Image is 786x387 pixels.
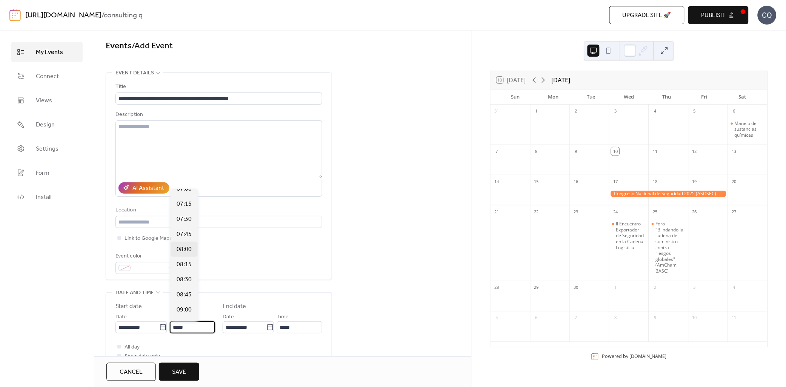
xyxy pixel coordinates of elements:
[651,177,659,186] div: 18
[611,147,620,156] div: 10
[11,66,83,86] a: Connect
[610,89,648,105] div: Wed
[648,89,686,105] div: Thu
[177,275,192,284] span: 08:30
[115,252,176,261] div: Event color
[572,314,580,322] div: 7
[611,177,620,186] div: 17
[688,6,749,24] button: Publish
[730,147,738,156] div: 13
[159,363,199,381] button: Save
[36,120,55,130] span: Design
[534,89,572,105] div: Mon
[611,314,620,322] div: 8
[132,38,173,54] span: / Add Event
[172,368,186,377] span: Save
[115,313,127,322] span: Date
[493,177,501,186] div: 14
[609,191,728,197] div: Congreso Nacional de Seguridad 2025 (ASOSEC)
[611,284,620,292] div: 1
[758,6,777,25] div: CQ
[493,314,501,322] div: 5
[11,90,83,111] a: Views
[651,284,659,292] div: 2
[115,110,321,119] div: Description
[532,107,541,116] div: 1
[651,314,659,322] div: 9
[691,147,699,156] div: 12
[609,221,649,250] div: II Encuentro Exportador de Seguridad en la Cadena Logística
[125,352,160,361] span: Show date only
[701,11,725,20] span: Publish
[552,76,571,85] div: [DATE]
[735,120,764,138] div: Manejo de sustancias químicas
[11,139,83,159] a: Settings
[36,145,58,154] span: Settings
[493,147,501,156] div: 7
[572,147,580,156] div: 9
[223,302,246,311] div: End date
[609,6,684,24] button: Upgrade site 🚀
[36,48,63,57] span: My Events
[36,96,52,105] span: Views
[177,245,192,254] span: 08:00
[497,89,534,105] div: Sun
[532,147,541,156] div: 8
[572,89,610,105] div: Tue
[611,107,620,116] div: 3
[629,353,666,360] a: [DOMAIN_NAME]
[177,185,192,194] span: 07:00
[115,302,142,311] div: Start date
[125,343,140,352] span: All day
[730,107,738,116] div: 6
[36,193,51,202] span: Install
[115,82,321,91] div: Title
[602,353,666,360] div: Powered by
[102,8,104,23] b: /
[730,177,738,186] div: 20
[730,208,738,216] div: 27
[532,284,541,292] div: 29
[532,208,541,216] div: 22
[115,206,321,215] div: Location
[177,321,192,330] span: 09:15
[115,69,154,78] span: Event details
[11,42,83,62] a: My Events
[730,284,738,292] div: 4
[177,215,192,224] span: 07:30
[572,177,580,186] div: 16
[691,208,699,216] div: 26
[106,38,132,54] a: Events
[655,221,685,274] div: Foro "Blindando la cadena de suministro contra riesgos globales" (AmCham + BASC)
[106,363,156,381] button: Cancel
[120,368,143,377] span: Cancel
[11,163,83,183] a: Form
[724,89,761,105] div: Sat
[493,284,501,292] div: 28
[572,284,580,292] div: 30
[115,288,154,298] span: Date and time
[277,313,289,322] span: Time
[532,314,541,322] div: 6
[177,290,192,299] span: 08:45
[125,234,172,243] span: Link to Google Maps
[177,230,192,239] span: 07:45
[730,314,738,322] div: 11
[691,284,699,292] div: 3
[728,120,768,138] div: Manejo de sustancias químicas
[11,187,83,207] a: Install
[691,314,699,322] div: 10
[651,147,659,156] div: 11
[177,200,192,209] span: 07:15
[118,182,169,194] button: AI Assistant
[651,107,659,116] div: 4
[170,313,182,322] span: Time
[691,177,699,186] div: 19
[36,169,49,178] span: Form
[177,305,192,315] span: 09:00
[223,313,234,322] span: Date
[611,208,620,216] div: 24
[572,107,580,116] div: 2
[11,114,83,135] a: Design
